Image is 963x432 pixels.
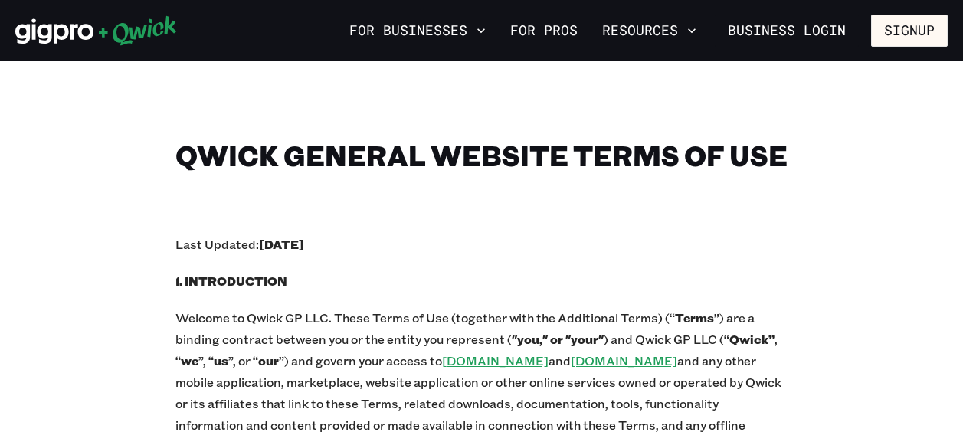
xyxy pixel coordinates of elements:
b: our [258,352,279,368]
b: Terms [675,309,714,326]
a: [DOMAIN_NAME] [571,352,677,368]
b: us [214,352,228,368]
a: Business Login [715,15,859,47]
b: we [181,352,198,368]
p: Last Updated: [175,234,788,255]
button: For Businesses [343,18,492,44]
b: "you," or "your" [512,331,604,347]
a: For Pros [504,18,584,44]
b: Qwick” [729,331,775,347]
b: 1. INTRODUCTION [175,273,287,289]
a: [DOMAIN_NAME] [442,352,549,368]
h1: Qwick General Website Terms of Use [175,138,788,172]
button: Resources [596,18,703,44]
b: [DATE] [259,236,304,252]
button: Signup [871,15,948,47]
